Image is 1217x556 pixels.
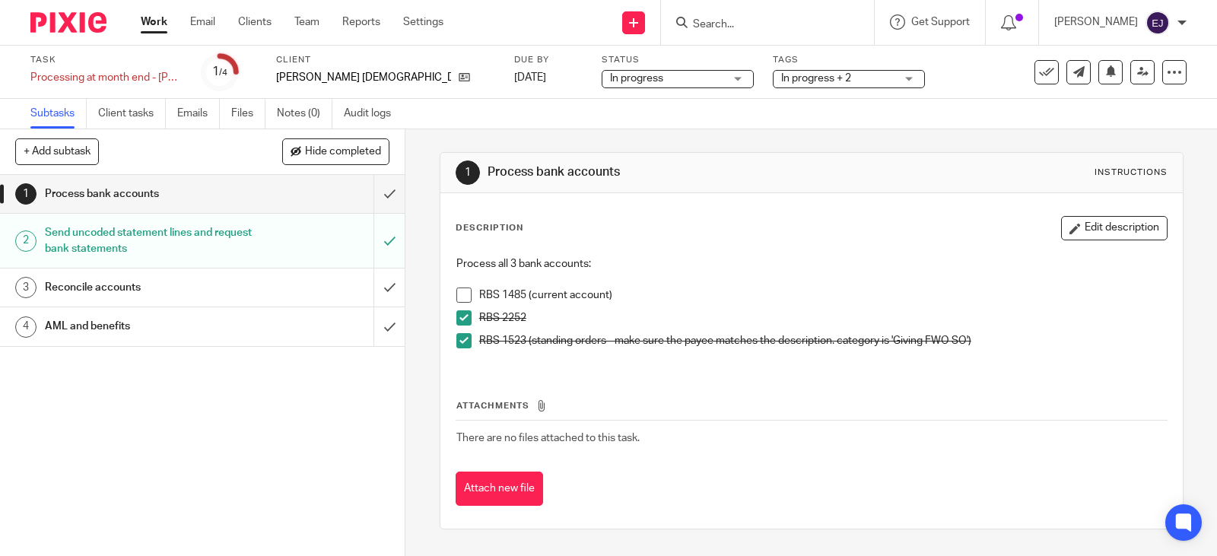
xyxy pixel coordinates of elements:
[276,70,451,85] p: [PERSON_NAME] [DEMOGRAPHIC_DATA]
[456,256,1167,272] p: Process all 3 bank accounts:
[30,54,183,66] label: Task
[456,222,523,234] p: Description
[30,70,183,85] div: Processing at month end - Bramhall URC - September
[15,183,37,205] div: 1
[45,315,254,338] h1: AML and benefits
[1146,11,1170,35] img: svg%3E
[219,68,227,77] small: /4
[344,99,402,129] a: Audit logs
[231,99,265,129] a: Files
[177,99,220,129] a: Emails
[277,99,332,129] a: Notes (0)
[456,402,529,410] span: Attachments
[403,14,443,30] a: Settings
[456,472,543,506] button: Attach new file
[305,146,381,158] span: Hide completed
[30,12,106,33] img: Pixie
[514,72,546,83] span: [DATE]
[15,230,37,252] div: 2
[781,73,851,84] span: In progress + 2
[45,183,254,205] h1: Process bank accounts
[30,70,183,85] div: Processing at month end - [PERSON_NAME] URC - September
[294,14,319,30] a: Team
[238,14,272,30] a: Clients
[602,54,754,66] label: Status
[456,160,480,185] div: 1
[514,54,583,66] label: Due by
[98,99,166,129] a: Client tasks
[45,221,254,260] h1: Send uncoded statement lines and request bank statements
[15,316,37,338] div: 4
[276,54,495,66] label: Client
[15,277,37,298] div: 3
[479,333,1167,348] p: RBS 1523 (standing orders - make sure the payee matches the description. category is 'Giving FWO ...
[610,73,663,84] span: In progress
[15,138,99,164] button: + Add subtask
[911,17,970,27] span: Get Support
[190,14,215,30] a: Email
[691,18,828,32] input: Search
[342,14,380,30] a: Reports
[488,164,844,180] h1: Process bank accounts
[141,14,167,30] a: Work
[479,310,1167,326] p: RBS 2252
[282,138,389,164] button: Hide completed
[1061,216,1168,240] button: Edit description
[30,99,87,129] a: Subtasks
[479,288,1167,303] p: RBS 1485 (current account)
[773,54,925,66] label: Tags
[1054,14,1138,30] p: [PERSON_NAME]
[456,433,640,443] span: There are no files attached to this task.
[1095,167,1168,179] div: Instructions
[45,276,254,299] h1: Reconcile accounts
[212,63,227,81] div: 1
